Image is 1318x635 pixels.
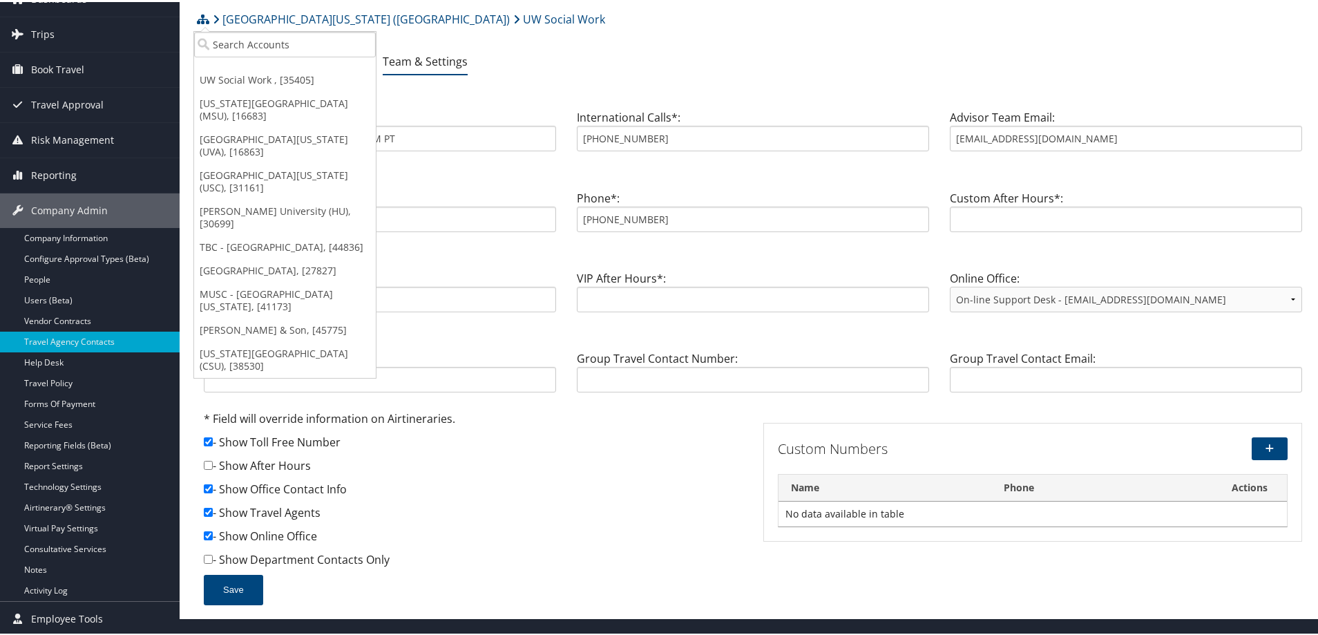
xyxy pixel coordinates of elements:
div: Custom After Hours*: [939,188,1312,241]
a: [GEOGRAPHIC_DATA][US_STATE] (USC), [31161] [194,162,376,198]
th: Phone: activate to sort column ascending [991,473,1212,500]
div: - Show Office Contact Info [204,479,743,502]
a: UW Social Work [513,3,605,31]
div: Phone*: [566,188,939,241]
span: Employee Tools [31,600,103,634]
div: Group Travel Contact Email: [939,348,1312,401]
a: [PERSON_NAME] University (HU), [30699] [194,198,376,234]
div: VIP After Hours*: [566,268,939,321]
a: [PERSON_NAME] & Son, [45775] [194,316,376,340]
h3: VIP [193,243,1312,263]
a: TBC - [GEOGRAPHIC_DATA], [44836] [194,234,376,257]
a: [US_STATE][GEOGRAPHIC_DATA] (CSU), [38530] [194,340,376,376]
span: Trips [31,15,55,50]
div: * Field will override information on Airtineraries. [204,408,743,432]
div: Custom Contact Label: [193,188,566,241]
a: Team & Settings [383,52,468,67]
th: Actions: activate to sort column ascending [1212,473,1287,500]
div: International Calls*: [566,107,939,160]
div: - Show Online Office [204,526,743,549]
span: Company Admin [31,191,108,226]
td: No data available in table [779,500,1287,524]
th: Name: activate to sort column descending [779,473,991,500]
a: MUSC - [GEOGRAPHIC_DATA][US_STATE], [41173] [194,281,376,316]
span: Travel Approval [31,86,104,120]
span: Reporting [31,156,77,191]
button: Save [204,573,263,603]
h3: Advisor Team [193,82,1312,102]
a: [GEOGRAPHIC_DATA], [27827] [194,257,376,281]
a: [US_STATE][GEOGRAPHIC_DATA] (MSU), [16683] [194,90,376,126]
div: VIP Toll Free*: [193,268,566,321]
div: - Show Department Contacts Only [204,549,743,573]
div: Advisor Team Name: [193,107,566,160]
span: Risk Management [31,121,114,155]
input: Search Accounts [194,30,376,55]
h3: Custom Numbers [778,437,1114,457]
a: [GEOGRAPHIC_DATA][US_STATE] (UVA), [16863] [194,126,376,162]
div: Group Travel Contact Name: [193,348,566,401]
a: [GEOGRAPHIC_DATA][US_STATE] ([GEOGRAPHIC_DATA]) [213,3,510,31]
div: - Show Toll Free Number [204,432,743,455]
div: Online Office: [939,268,1312,321]
div: - Show Travel Agents [204,502,743,526]
div: Group Travel Contact Number: [566,348,939,401]
span: Book Travel [31,50,84,85]
a: UW Social Work , [35405] [194,66,376,90]
div: - Show After Hours [204,455,743,479]
div: Advisor Team Email: [939,107,1312,160]
h3: Custom Contact [193,163,1312,182]
h3: Group Travel Contact [193,323,1312,343]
